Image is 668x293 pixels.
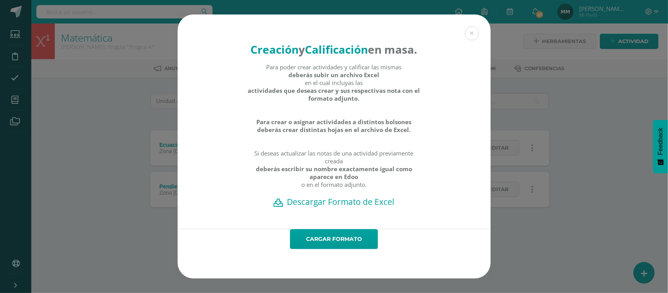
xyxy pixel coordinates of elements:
button: Feedback - Mostrar encuesta [653,120,668,173]
strong: deberás subir un archivo Excel [289,71,380,79]
a: Cargar formato [290,229,378,249]
strong: Para crear o asignar actividades a distintos bolsones deberás crear distintas hojas en el archivo... [247,118,421,134]
strong: Creación [251,42,299,57]
a: Descargar Formato de Excel [191,196,477,207]
span: Feedback [657,128,664,155]
strong: Calificación [305,42,368,57]
div: Para poder crear actividades y calificar las mismas en el cual incluyas las Si deseas actualizar ... [247,63,421,196]
h4: en masa. [247,42,421,57]
strong: actividades que deseas crear y sus respectivas nota con el formato adjunto. [247,87,421,102]
button: Close (Esc) [465,26,479,40]
strong: y [299,42,305,57]
strong: deberás escribir su nombre exactamente igual como aparece en Edoo [247,165,421,181]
